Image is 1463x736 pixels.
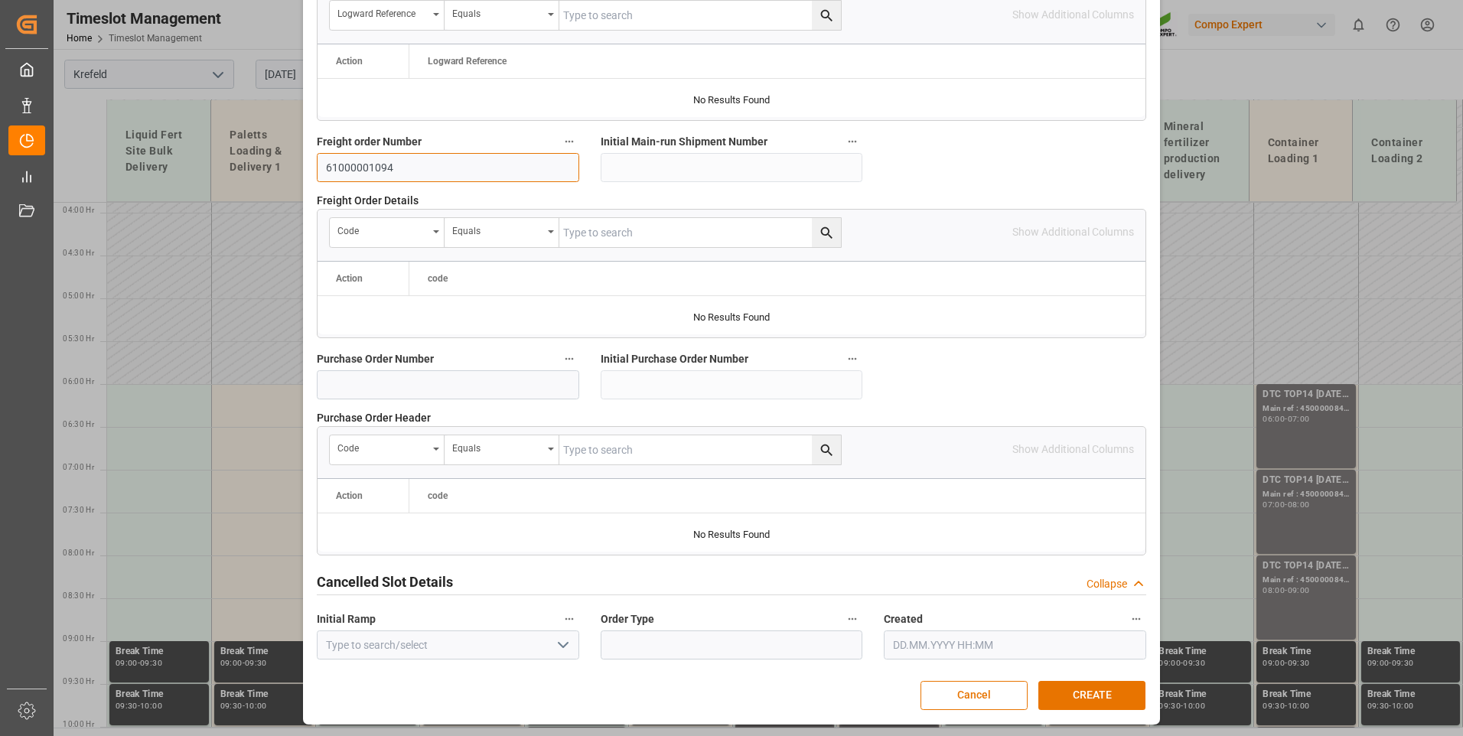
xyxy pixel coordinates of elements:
[317,134,422,150] span: Freight order Number
[452,220,543,238] div: Equals
[428,490,448,501] span: code
[317,351,434,367] span: Purchase Order Number
[337,220,428,238] div: code
[559,132,579,151] button: Freight order Number
[336,56,363,67] div: Action
[445,1,559,30] button: open menu
[812,435,841,464] button: search button
[842,132,862,151] button: Initial Main-run Shipment Number
[559,609,579,629] button: Initial Ramp
[842,349,862,369] button: Initial Purchase Order Number
[920,681,1028,710] button: Cancel
[1087,576,1127,592] div: Collapse
[559,1,841,30] input: Type to search
[445,218,559,247] button: open menu
[337,438,428,455] div: code
[330,218,445,247] button: open menu
[428,56,507,67] span: Logward Reference
[317,193,419,209] span: Freight Order Details
[445,435,559,464] button: open menu
[452,3,543,21] div: Equals
[601,351,748,367] span: Initial Purchase Order Number
[1126,609,1146,629] button: Created
[884,630,1146,659] input: DD.MM.YYYY HH:MM
[1038,681,1145,710] button: CREATE
[317,611,376,627] span: Initial Ramp
[317,630,579,659] input: Type to search/select
[317,572,453,592] h2: Cancelled Slot Details
[812,1,841,30] button: search button
[601,134,767,150] span: Initial Main-run Shipment Number
[559,349,579,369] button: Purchase Order Number
[452,438,543,455] div: Equals
[550,633,573,657] button: open menu
[336,490,363,501] div: Action
[559,218,841,247] input: Type to search
[330,435,445,464] button: open menu
[812,218,841,247] button: search button
[317,410,431,426] span: Purchase Order Header
[559,435,841,464] input: Type to search
[428,273,448,284] span: code
[842,609,862,629] button: Order Type
[337,3,428,21] div: Logward Reference
[336,273,363,284] div: Action
[601,611,654,627] span: Order Type
[330,1,445,30] button: open menu
[884,611,923,627] span: Created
